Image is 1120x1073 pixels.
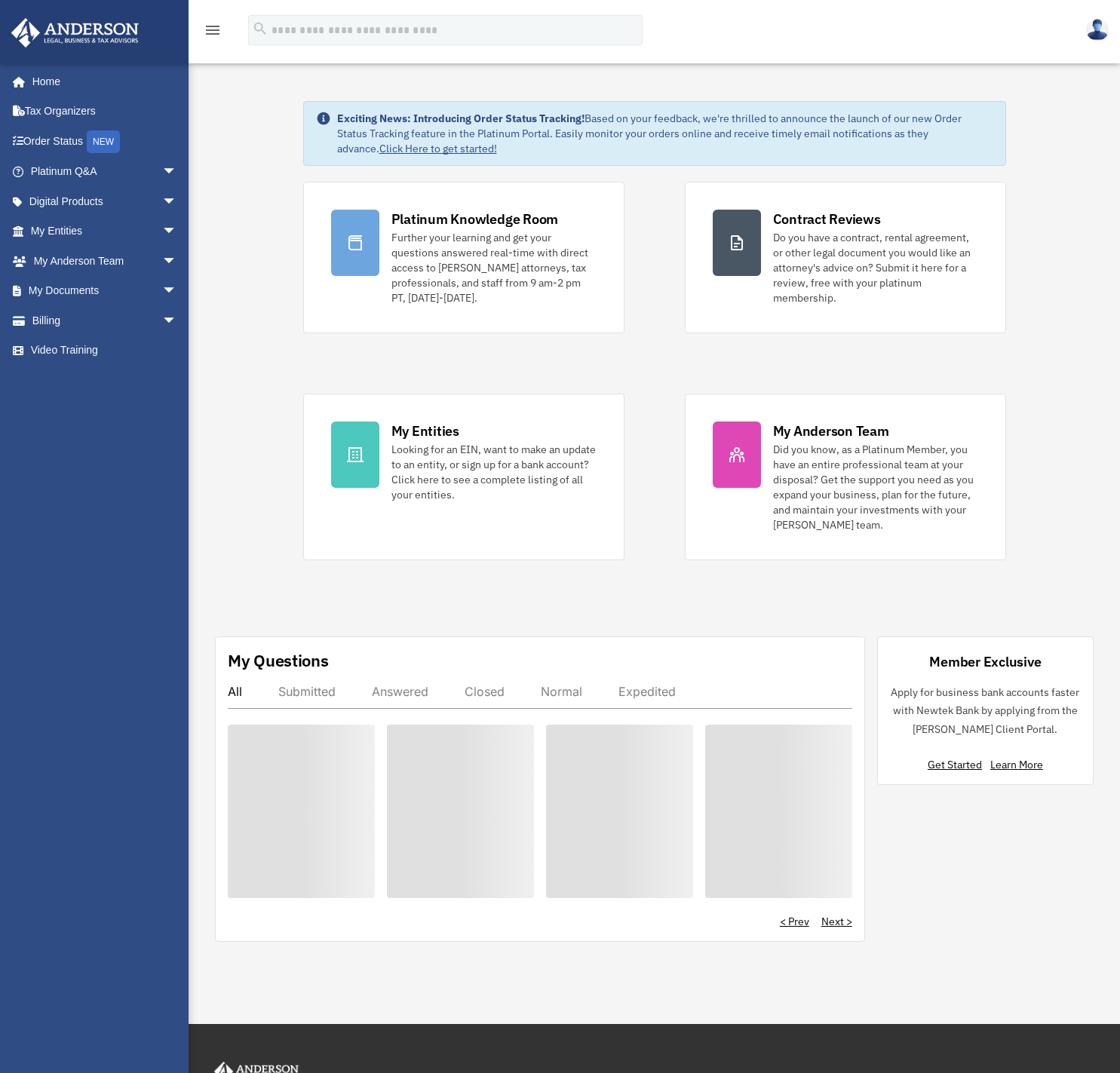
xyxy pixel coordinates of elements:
[162,186,192,217] span: arrow_drop_down
[11,246,200,276] a: My Anderson Teamarrow_drop_down
[162,246,192,277] span: arrow_drop_down
[372,684,428,699] div: Answered
[11,97,200,127] a: Tax Organizers
[1086,19,1109,41] img: User Pic
[773,210,881,228] div: Contract Reviews
[11,66,192,97] a: Home
[278,684,336,699] div: Submitted
[252,20,268,37] i: search
[162,305,192,336] span: arrow_drop_down
[303,182,624,333] a: Platinum Knowledge Room Further your learning and get your questions answered real-time with dire...
[7,18,143,48] img: Anderson Advisors Platinum Portal
[11,126,200,157] a: Order StatusNEW
[11,336,200,366] a: Video Training
[618,684,676,699] div: Expedited
[391,442,597,502] div: Looking for an EIN, want to make an update to an entity, or sign up for a bank account? Click her...
[162,157,192,188] span: arrow_drop_down
[303,394,624,560] a: My Entities Looking for an EIN, want to make an update to an entity, or sign up for a bank accoun...
[87,130,120,153] div: NEW
[685,394,1006,560] a: My Anderson Team Did you know, as a Platinum Member, you have an entire professional team at your...
[990,758,1043,771] a: Learn More
[11,216,200,247] a: My Entitiesarrow_drop_down
[162,276,192,307] span: arrow_drop_down
[685,182,1006,333] a: Contract Reviews Do you have a contract, rental agreement, or other legal document you would like...
[928,758,988,771] a: Get Started
[204,26,222,39] a: menu
[391,230,597,305] div: Further your learning and get your questions answered real-time with direct access to [PERSON_NAM...
[541,684,582,699] div: Normal
[780,914,809,929] a: < Prev
[379,142,497,155] a: Click Here to get started!
[929,652,1041,671] div: Member Exclusive
[11,186,200,216] a: Digital Productsarrow_drop_down
[773,230,978,305] div: Do you have a contract, rental agreement, or other legal document you would like an attorney's ad...
[773,442,978,532] div: Did you know, as a Platinum Member, you have an entire professional team at your disposal? Get th...
[204,21,222,39] i: menu
[228,684,242,699] div: All
[890,683,1081,739] p: Apply for business bank accounts faster with Newtek Bank by applying from the [PERSON_NAME] Clien...
[337,112,585,125] strong: Exciting News: Introducing Order Status Tracking!
[465,684,505,699] div: Closed
[228,649,329,672] div: My Questions
[337,111,993,156] div: Based on your feedback, we're thrilled to announce the launch of our new Order Status Tracking fe...
[162,216,192,247] span: arrow_drop_down
[391,422,459,440] div: My Entities
[821,914,852,929] a: Next >
[11,276,200,306] a: My Documentsarrow_drop_down
[11,305,200,336] a: Billingarrow_drop_down
[11,157,200,187] a: Platinum Q&Aarrow_drop_down
[773,422,889,440] div: My Anderson Team
[391,210,559,228] div: Platinum Knowledge Room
